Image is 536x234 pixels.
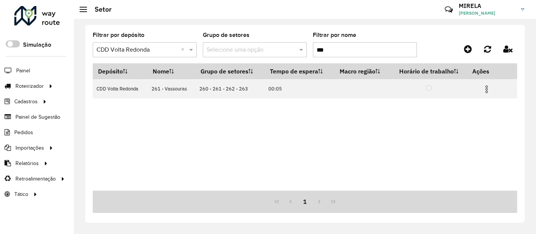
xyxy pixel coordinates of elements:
th: Tempo de espera [265,63,334,79]
label: Filtrar por nome [313,31,356,40]
a: Contato Rápido [441,2,457,18]
span: Roteirizador [15,82,44,90]
span: Painel [16,67,30,75]
th: Horário de trabalho [390,63,467,79]
label: Simulação [23,40,51,49]
label: Grupo de setores [203,31,250,40]
th: Depósito [93,63,147,79]
td: CDD Volta Redonda [93,79,147,98]
span: Painel de Sugestão [15,113,60,121]
span: Retroalimentação [15,175,56,183]
span: Cadastros [14,98,38,106]
h3: MIRELA [459,2,515,9]
h2: Setor [87,5,112,14]
label: Filtrar por depósito [93,31,144,40]
td: 261 - Vassouras [147,79,195,98]
button: 1 [298,194,312,209]
span: Clear all [181,45,187,54]
th: Grupo de setores [195,63,265,79]
td: 00:05 [265,79,334,98]
span: [PERSON_NAME] [459,10,515,17]
span: Tático [14,190,28,198]
th: Ações [467,63,512,79]
span: Pedidos [14,128,33,136]
th: Macro região [334,63,390,79]
span: Relatórios [15,159,39,167]
td: 260 - 261 - 262 - 263 [195,79,265,98]
th: Nome [147,63,195,79]
span: Importações [15,144,44,152]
